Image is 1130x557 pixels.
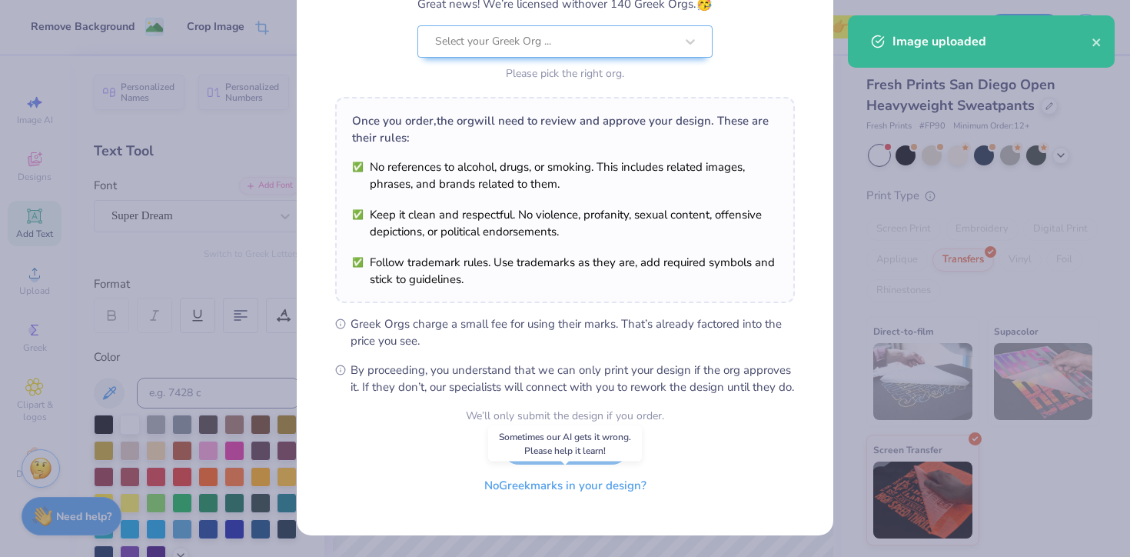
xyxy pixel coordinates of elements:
[892,32,1092,51] div: Image uploaded
[352,254,778,288] li: Follow trademark rules. Use trademarks as they are, add required symbols and stick to guidelines.
[352,112,778,146] div: Once you order, the org will need to review and approve your design. These are their rules:
[471,470,660,502] button: NoGreekmarks in your design?
[466,408,664,424] div: We’ll only submit the design if you order.
[352,206,778,240] li: Keep it clean and respectful. No violence, profanity, sexual content, offensive depictions, or po...
[1092,32,1102,51] button: close
[417,65,713,82] div: Please pick the right org.
[488,426,642,462] div: Sometimes our AI gets it wrong. Please help it learn!
[351,315,795,349] span: Greek Orgs charge a small fee for using their marks. That’s already factored into the price you see.
[352,158,778,192] li: No references to alcohol, drugs, or smoking. This includes related images, phrases, and brands re...
[351,362,795,395] span: By proceeding, you understand that we can only print your design if the org approves it. If they ...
